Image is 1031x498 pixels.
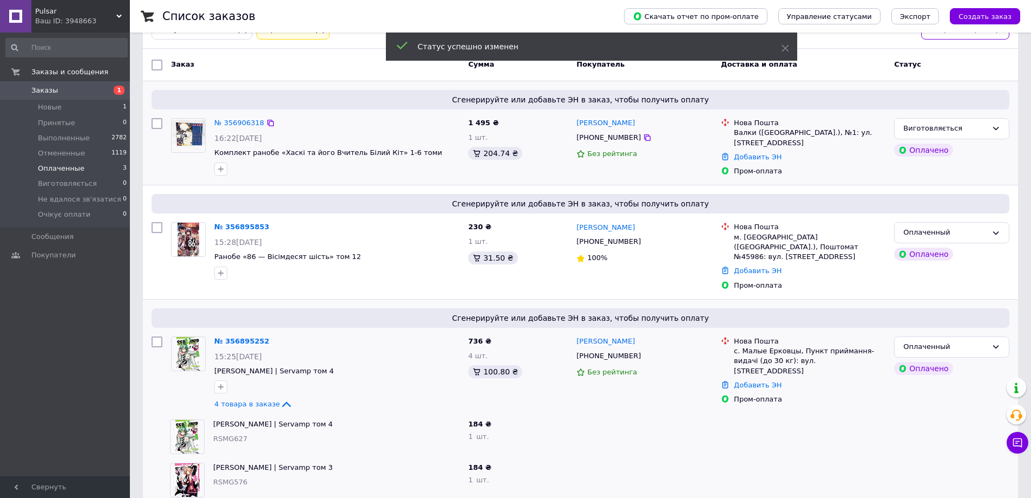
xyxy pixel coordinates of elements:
span: 1 шт. [468,476,489,484]
span: 1 [114,86,124,95]
span: 1119 [111,148,127,158]
span: Скачать отчет по пром-оплате [633,11,759,21]
span: Заказы [31,86,58,95]
div: Оплачено [894,144,953,157]
button: Экспорт [891,8,939,24]
a: Добавить ЭН [734,267,782,275]
div: Оплаченный [903,227,987,238]
button: Управление статусами [778,8,881,24]
span: Сообщения [31,232,74,242]
input: Поиск [5,38,128,57]
a: № 356906318 [214,119,264,127]
span: Заказы и сообщения [31,67,108,77]
span: RSMG627 [213,435,247,443]
a: Добавить ЭН [734,153,782,161]
span: Без рейтинга [587,150,637,158]
span: 1 шт. [468,432,489,441]
span: Виготовляється [38,179,97,189]
a: № 356895252 [214,337,270,345]
span: 1 шт. [468,237,488,245]
span: 184 ₴ [468,463,491,471]
button: Чат с покупателем [1007,432,1028,454]
h1: Список заказов [162,10,255,23]
span: 1 [123,102,127,112]
div: Нова Пошта [734,118,885,128]
span: Очікує оплати [38,210,90,219]
span: Отмененные [38,148,85,158]
div: Статус успешно изменен [418,41,754,52]
img: Фото товару [178,223,200,256]
div: Ваш ID: 3948663 [35,16,130,26]
span: 2782 [111,133,127,143]
span: 184 ₴ [468,420,491,428]
span: 100% [587,254,607,262]
span: Оплаченные [38,164,84,173]
a: № 356895853 [214,223,270,231]
span: Без рейтинга [587,368,637,376]
div: Пром-оплата [734,166,885,176]
span: 15:28[DATE] [214,238,262,247]
span: Статус [894,60,921,68]
span: 15:25[DATE] [214,352,262,361]
div: [PHONE_NUMBER] [574,235,643,249]
img: Фото товару [175,463,200,497]
div: Оплаченный [903,341,987,353]
div: м. [GEOGRAPHIC_DATA] ([GEOGRAPHIC_DATA].), Поштомат №45986: вул. [STREET_ADDRESS] [734,232,885,262]
span: Сумма [468,60,494,68]
span: Сгенерируйте или добавьте ЭН в заказ, чтобы получить оплату [156,313,1005,324]
div: Оплачено [894,362,953,375]
span: Сгенерируйте или добавьте ЭН в заказ, чтобы получить оплату [156,94,1005,105]
div: 204.74 ₴ [468,147,522,160]
div: 31.50 ₴ [468,251,517,264]
a: [PERSON_NAME] [576,118,635,128]
span: 736 ₴ [468,337,491,345]
a: Фото товару [171,337,206,371]
span: Покупатель [576,60,625,68]
span: Сгенерируйте или добавьте ЭН в заказ, чтобы получить оплату [156,198,1005,209]
span: 1 шт. [468,133,488,141]
span: 3 [123,164,127,173]
span: Выполненные [38,133,90,143]
a: Комплект ранобе «Хаскі та його Вчитель Білий Кіт» 1-6 томи [214,148,442,157]
span: Создать заказ [958,12,1012,21]
div: Пром-оплата [734,394,885,404]
span: 1 495 ₴ [468,119,498,127]
div: [PHONE_NUMBER] [574,131,643,145]
span: Принятые [38,118,75,128]
a: [PERSON_NAME] | Servamp том 4 [214,367,334,375]
div: с. Малые Ерковцы, Пункт приймання-видачі (до 30 кг): вул. [STREET_ADDRESS] [734,346,885,376]
div: Пром-оплата [734,281,885,290]
div: Виготовляється [903,123,987,134]
span: 4 товара в заказе [214,400,280,408]
span: Pulsar [35,7,116,16]
span: Заказ [171,60,194,68]
span: 16:22[DATE] [214,134,262,143]
span: Управление статусами [787,12,872,21]
button: Создать заказ [950,8,1020,24]
span: RSMG576 [213,478,247,486]
span: 230 ₴ [468,223,491,231]
span: Новые [38,102,62,112]
span: 0 [123,210,127,219]
div: Нова Пошта [734,222,885,232]
span: Экспорт [900,12,930,21]
a: Создать заказ [939,12,1020,20]
a: Фото товару [171,222,206,257]
img: Фото товару [175,420,199,454]
span: Покупатели [31,250,76,260]
span: Доставка и оплата [721,60,797,68]
a: Фото товару [171,118,206,153]
img: Фото товару [176,337,200,371]
a: Ранобе «86 — Вісімдесят шість» том 12 [214,253,361,261]
div: Валки ([GEOGRAPHIC_DATA].), №1: ул. [STREET_ADDRESS] [734,128,885,147]
div: 100.80 ₴ [468,365,522,378]
span: Не вдалося зв'язатися [38,195,121,204]
div: Нова Пошта [734,337,885,346]
span: 0 [123,179,127,189]
span: 0 [123,195,127,204]
img: Фото товару [172,120,205,151]
a: [PERSON_NAME] [576,223,635,233]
